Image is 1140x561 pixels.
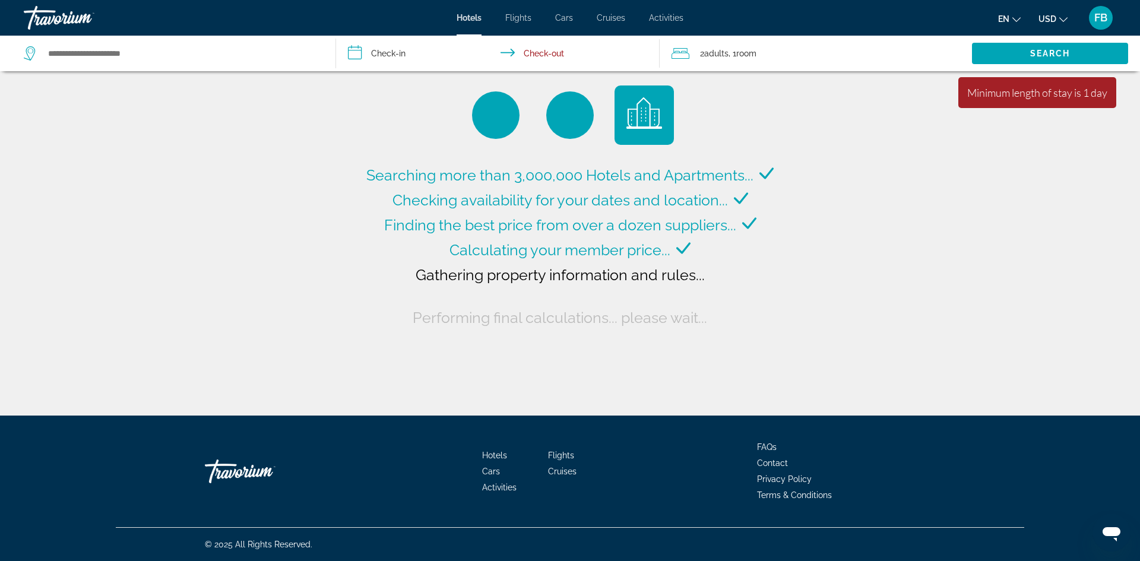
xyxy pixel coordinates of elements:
[457,13,482,23] a: Hotels
[704,49,729,58] span: Adults
[700,45,729,62] span: 2
[482,483,517,492] a: Activities
[505,13,531,23] a: Flights
[757,458,788,468] a: Contact
[736,49,756,58] span: Room
[548,451,574,460] a: Flights
[555,13,573,23] a: Cars
[392,191,728,209] span: Checking availability for your dates and location...
[1094,12,1107,24] span: FB
[482,467,500,476] a: Cars
[24,2,142,33] a: Travorium
[649,13,683,23] a: Activities
[729,45,756,62] span: , 1
[660,36,972,71] button: Travelers: 2 adults, 0 children
[449,241,670,259] span: Calculating your member price...
[336,36,660,71] button: Check in and out dates
[1085,5,1116,30] button: User Menu
[548,467,577,476] a: Cruises
[413,309,707,327] span: Performing final calculations... please wait...
[384,216,736,234] span: Finding the best price from over a dozen suppliers...
[1030,49,1071,58] span: Search
[967,86,1107,99] div: Minimum length of stay is 1 day
[998,14,1009,24] span: en
[205,540,312,549] span: © 2025 All Rights Reserved.
[416,266,705,284] span: Gathering property information and rules...
[482,451,507,460] a: Hotels
[972,43,1128,64] button: Search
[757,442,777,452] a: FAQs
[205,454,324,489] a: Travorium
[1038,10,1068,27] button: Change currency
[366,166,753,184] span: Searching more than 3,000,000 Hotels and Apartments...
[998,10,1021,27] button: Change language
[1092,514,1130,552] iframe: Button to launch messaging window
[1038,14,1056,24] span: USD
[597,13,625,23] a: Cruises
[757,490,832,500] a: Terms & Conditions
[757,474,812,484] a: Privacy Policy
